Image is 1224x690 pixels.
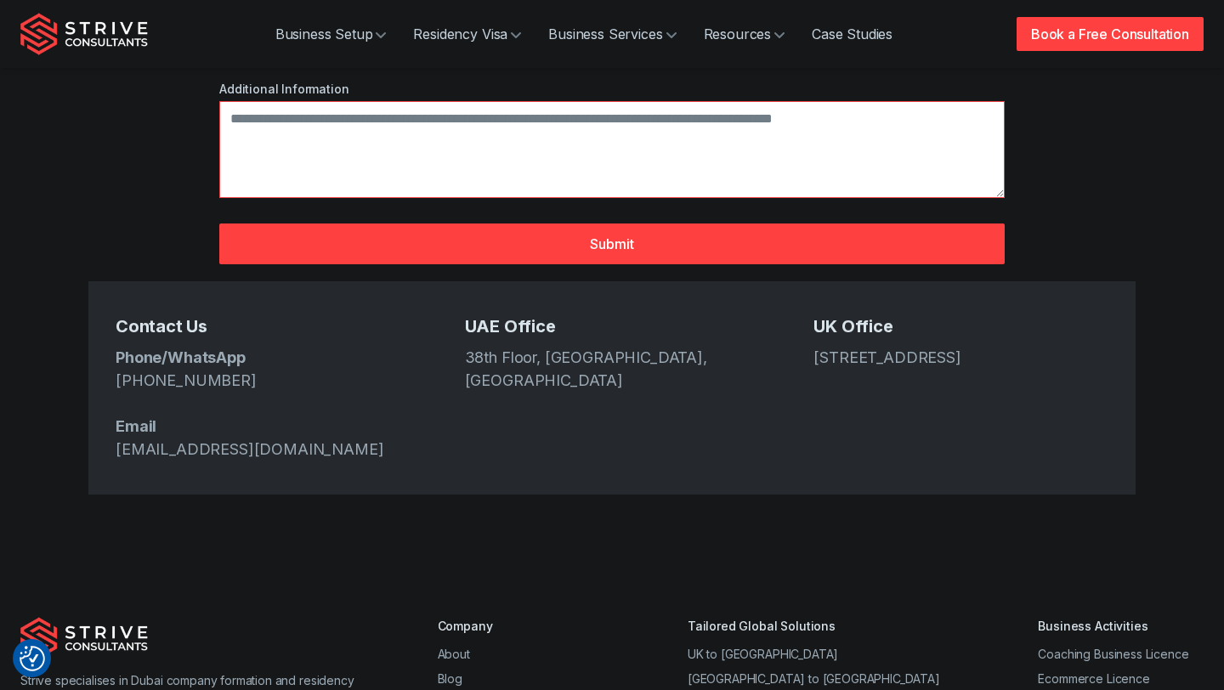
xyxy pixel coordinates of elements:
a: [GEOGRAPHIC_DATA] to [GEOGRAPHIC_DATA] [688,671,940,686]
a: Business Setup [262,17,400,51]
h5: UAE Office [465,315,760,339]
a: About [438,647,470,661]
label: Additional Information [219,80,1005,98]
a: [PHONE_NUMBER] [116,371,257,389]
a: Case Studies [798,17,906,51]
button: Consent Preferences [20,646,45,671]
a: Business Services [535,17,689,51]
img: Strive Consultants [20,13,148,55]
img: Revisit consent button [20,646,45,671]
button: Submit [219,223,1005,264]
a: Book a Free Consultation [1017,17,1204,51]
a: UK to [GEOGRAPHIC_DATA] [688,647,838,661]
div: Business Activities [1038,617,1204,635]
h5: UK Office [813,315,1108,339]
address: [STREET_ADDRESS] [813,346,1108,369]
h5: Contact Us [116,315,411,339]
a: Resources [690,17,799,51]
a: Residency Visa [399,17,535,51]
a: Ecommerce Licence [1038,671,1149,686]
address: 38th Floor, [GEOGRAPHIC_DATA], [GEOGRAPHIC_DATA] [465,346,760,392]
a: [EMAIL_ADDRESS][DOMAIN_NAME] [116,440,384,458]
div: Tailored Global Solutions [688,617,940,635]
strong: Phone/WhatsApp [116,348,246,366]
img: Strive Consultants [20,617,148,659]
strong: Email [116,417,156,435]
a: Blog [438,671,462,686]
div: Company [438,617,590,635]
a: Coaching Business Licence [1038,647,1188,661]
